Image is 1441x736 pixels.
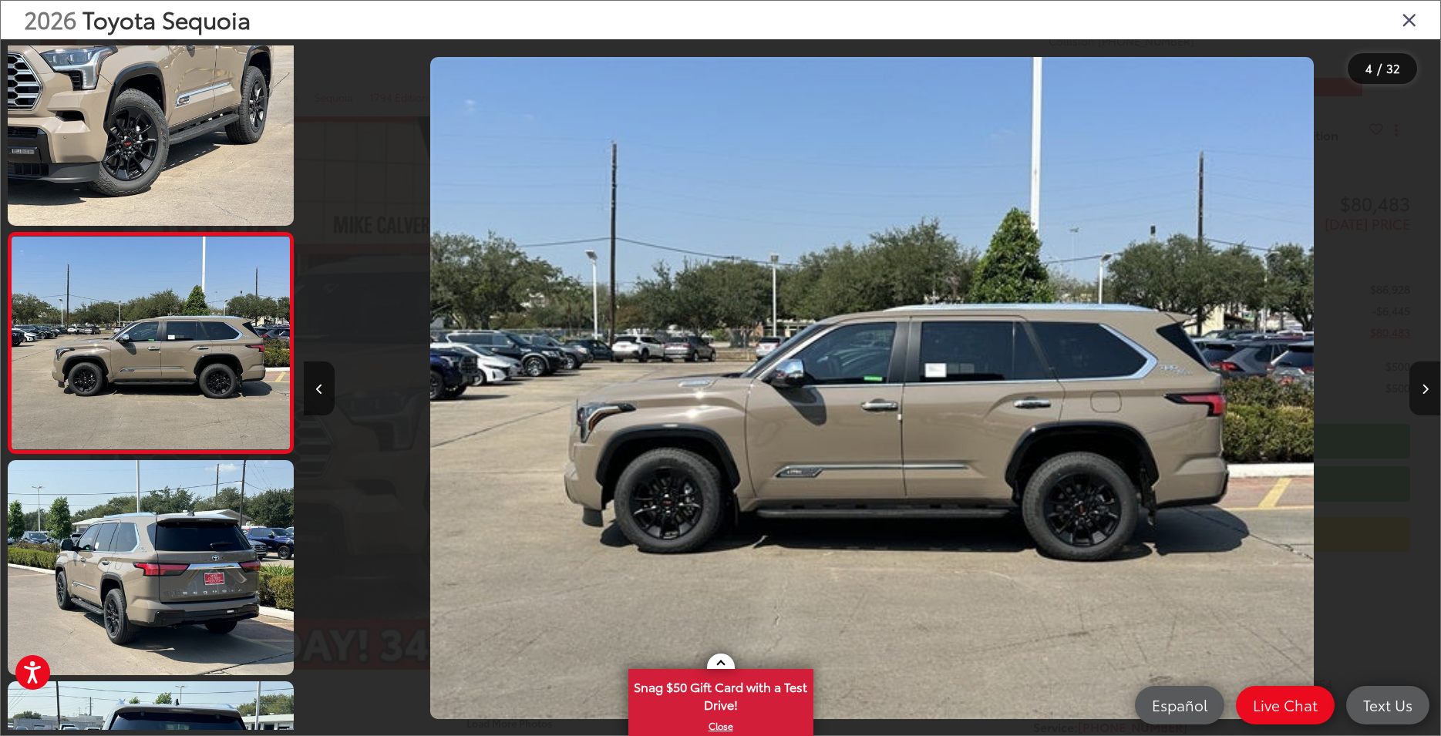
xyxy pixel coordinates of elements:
span: Español [1144,695,1215,714]
span: Snag $50 Gift Card with a Test Drive! [630,670,812,718]
img: 2026 Toyota Sequoia 1794 Edition [8,237,293,449]
div: 2026 Toyota Sequoia 1794 Edition 3 [304,57,1440,720]
img: 2026 Toyota Sequoia 1794 Edition [430,57,1314,720]
span: Live Chat [1245,695,1325,714]
a: Español [1135,686,1224,724]
button: Previous image [304,361,335,415]
span: 4 [1365,59,1372,76]
span: Toyota Sequoia [82,2,251,35]
i: Close gallery [1402,9,1417,29]
span: 32 [1386,59,1400,76]
a: Text Us [1346,686,1429,724]
button: Next image [1409,361,1440,415]
a: Live Chat [1236,686,1335,724]
img: 2026 Toyota Sequoia 1794 Edition [5,8,297,227]
span: / [1375,63,1383,74]
img: 2026 Toyota Sequoia 1794 Edition [5,458,297,677]
span: 2026 [24,2,76,35]
span: Text Us [1355,695,1420,714]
